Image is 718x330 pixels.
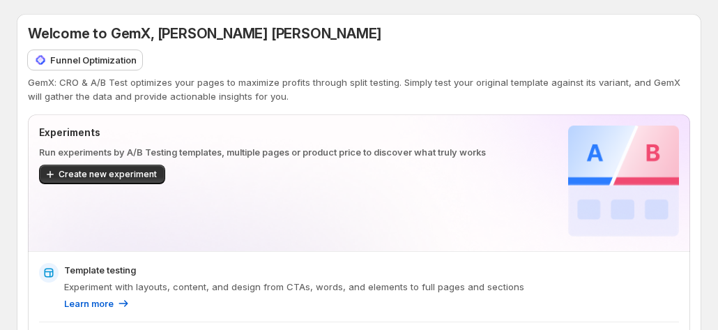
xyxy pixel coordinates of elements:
[28,75,690,103] p: GemX: CRO & A/B Test optimizes your pages to maximize profits through split testing. Simply test ...
[64,263,136,277] p: Template testing
[50,53,137,67] p: Funnel Optimization
[59,169,157,180] span: Create new experiment
[64,297,114,310] p: Learn more
[64,297,130,310] a: Learn more
[568,126,679,237] img: Experiments
[28,25,381,42] span: Welcome to GemX, [PERSON_NAME] [PERSON_NAME]
[39,145,563,159] p: Run experiments by A/B Testing templates, multiple pages or product price to discover what truly ...
[33,53,47,67] img: Funnel Optimization
[64,280,679,294] p: Experiment with layouts, content, and design from CTAs, words, and elements to full pages and sec...
[39,126,563,140] p: Experiments
[39,165,165,184] button: Create new experiment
